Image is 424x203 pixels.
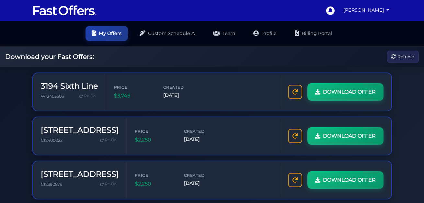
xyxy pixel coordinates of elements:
[97,136,119,144] a: Re-Do
[184,172,223,178] span: Created
[184,136,223,143] span: [DATE]
[323,176,376,184] span: DOWNLOAD OFFER
[135,128,174,134] span: Price
[77,92,98,100] a: Re-Do
[163,84,202,90] span: Created
[323,132,376,140] span: DOWNLOAD OFFER
[133,26,201,41] a: Custom Schedule A
[184,180,223,187] span: [DATE]
[135,180,174,188] span: $2,250
[41,138,63,142] span: C12400022
[114,92,153,100] span: $3,745
[163,92,202,99] span: [DATE]
[397,53,414,60] span: Refresh
[247,26,283,41] a: Profile
[135,172,174,178] span: Price
[41,81,98,91] h3: 3194 Sixth Line
[307,171,384,189] a: DOWNLOAD OFFER
[97,180,119,188] a: Re-Do
[105,181,116,187] span: Re-Do
[41,125,119,135] h3: [STREET_ADDRESS]
[114,84,153,90] span: Price
[41,182,63,186] span: C12390579
[307,83,384,101] a: DOWNLOAD OFFER
[387,51,419,63] button: Refresh
[135,136,174,144] span: $2,250
[41,94,64,98] span: W12403503
[105,137,116,143] span: Re-Do
[206,26,242,41] a: Team
[341,4,392,17] a: [PERSON_NAME]
[86,26,128,41] a: My Offers
[184,128,223,134] span: Created
[41,169,119,179] h3: [STREET_ADDRESS]
[84,93,96,99] span: Re-Do
[323,88,376,96] span: DOWNLOAD OFFER
[288,26,338,41] a: Billing Portal
[307,127,384,145] a: DOWNLOAD OFFER
[5,53,94,61] h2: Download your Fast Offers:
